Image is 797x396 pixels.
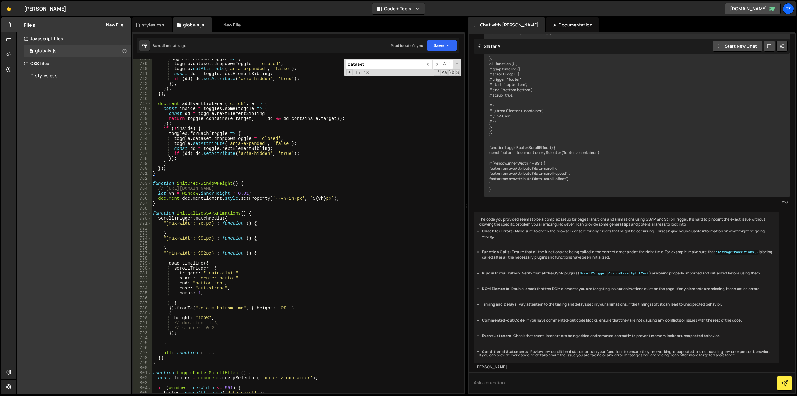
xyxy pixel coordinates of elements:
[153,43,186,48] div: Saved
[353,70,371,75] span: 1 of 18
[133,191,152,196] div: 765
[133,261,152,266] div: 779
[482,333,511,338] strong: Event Listeners
[474,212,779,363] div: The code you provided seems to be a complex setup for page transitions and animations using GSAP ...
[133,81,152,86] div: 743
[133,131,152,136] div: 753
[468,17,545,32] div: Chat with [PERSON_NAME]
[133,251,152,256] div: 777
[133,66,152,71] div: 740
[183,22,205,28] div: globals.js
[133,311,152,316] div: 789
[133,76,152,81] div: 742
[482,349,528,354] strong: Conditional Statements
[482,318,774,323] li: : If you have commented-out code blocks, ensure that they are not causing any conflicts or issues...
[133,291,152,296] div: 785
[133,201,152,206] div: 767
[133,236,152,241] div: 774
[29,49,33,54] span: 0
[482,228,513,234] strong: Check for Errors
[424,60,432,69] span: ​
[482,271,774,276] li: : Verify that all the GSAP plugins ( , , ) are being properly imported and initialized before usi...
[133,286,152,291] div: 784
[482,333,774,339] li: : Check that event listeners are being added and removed correctly to prevent memory leaks or une...
[133,116,152,121] div: 750
[133,370,152,375] div: 801
[1,1,17,16] a: 🤙
[133,186,152,191] div: 764
[133,341,152,346] div: 795
[482,286,509,291] strong: DOM Elements
[133,146,152,151] div: 756
[346,69,353,75] span: Toggle Replace mode
[133,316,152,321] div: 790
[133,166,152,171] div: 760
[133,101,152,106] div: 747
[133,61,152,66] div: 739
[133,151,152,156] div: 757
[475,365,777,370] div: [PERSON_NAME]
[133,106,152,111] div: 748
[133,56,152,61] div: 738
[133,301,152,306] div: 787
[482,270,520,276] strong: Plugin Initialization
[133,141,152,146] div: 755
[482,250,774,260] li: : Ensure that all the functions are being called in the correct order and at the right time. For ...
[715,250,759,255] code: initPageTransitions()
[427,40,457,51] button: Save
[486,199,788,205] div: You
[608,271,629,276] code: CustomEase
[133,256,152,261] div: 778
[579,271,607,276] code: ScrollTrigger
[133,226,152,231] div: 772
[133,346,152,351] div: 796
[133,136,152,141] div: 754
[133,271,152,276] div: 781
[133,156,152,161] div: 758
[133,360,152,365] div: 799
[133,126,152,131] div: 752
[133,206,152,211] div: 768
[133,241,152,246] div: 775
[133,231,152,236] div: 773
[17,57,131,70] div: CSS files
[133,211,152,216] div: 769
[133,71,152,76] div: 741
[133,326,152,331] div: 792
[133,196,152,201] div: 766
[713,41,762,52] button: Start new chat
[441,60,453,69] span: Alt-Enter
[346,60,424,69] input: Search for
[133,321,152,326] div: 791
[133,380,152,385] div: 803
[477,43,502,49] h2: Slater AI
[133,161,152,166] div: 759
[133,331,152,336] div: 793
[133,385,152,390] div: 804
[133,266,152,271] div: 780
[482,229,774,239] li: : Make sure to check the browser console for any errors that might be occurring. This can give yo...
[24,45,131,57] div: 16160/43434.js
[133,306,152,311] div: 788
[133,351,152,355] div: 797
[546,17,599,32] div: Documentation
[725,3,781,14] a: [DOMAIN_NAME]
[100,22,123,27] button: New File
[217,22,243,28] div: New File
[133,216,152,221] div: 770
[432,60,441,69] span: ​
[441,69,448,76] span: CaseSensitive Search
[133,281,152,286] div: 783
[133,336,152,341] div: 794
[133,96,152,101] div: 746
[133,276,152,281] div: 782
[133,365,152,370] div: 800
[133,375,152,380] div: 802
[455,69,460,76] span: Search In Selection
[24,5,66,12] div: [PERSON_NAME]
[133,390,152,395] div: 805
[482,317,525,323] strong: Commented-out Code
[133,355,152,360] div: 798
[482,349,774,355] li: : Review any conditional statements in your functions to ensure they are working as expected and ...
[133,296,152,301] div: 786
